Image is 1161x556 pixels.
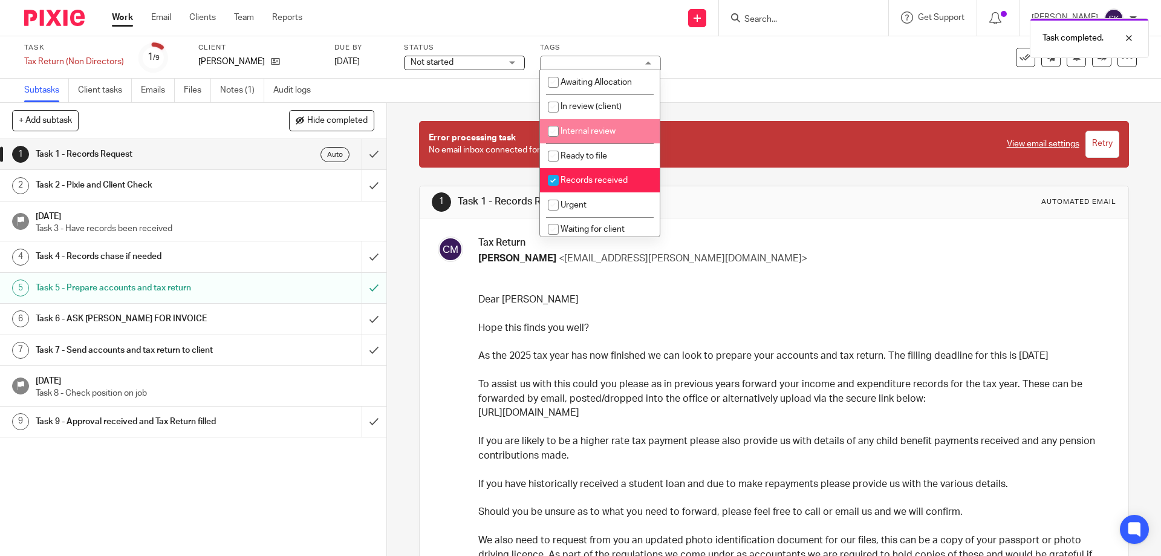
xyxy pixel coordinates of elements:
[559,253,807,263] span: <[EMAIL_ADDRESS][PERSON_NAME][DOMAIN_NAME]>
[273,79,320,102] a: Audit logs
[234,11,254,24] a: Team
[198,56,265,68] p: [PERSON_NAME]
[432,192,451,212] div: 1
[148,50,160,64] div: 1
[112,11,133,24] a: Work
[334,43,389,53] label: Due by
[36,176,245,194] h1: Task 2 - Pixie and Client Check
[478,349,1107,363] p: As the 2025 tax year has now finished we can look to prepare your accounts and tax return. The fi...
[478,408,579,417] a: [URL][DOMAIN_NAME]
[272,11,302,24] a: Reports
[438,237,463,262] img: svg%3E
[12,413,29,430] div: 9
[458,195,800,208] h1: Task 1 - Records Request
[36,310,245,328] h1: Task 6 - ASK [PERSON_NAME] FOR INVOICE
[12,146,29,163] div: 1
[36,279,245,297] h1: Task 5 - Prepare accounts and tax return
[561,102,622,111] span: In review (client)
[478,293,1107,307] p: Dear [PERSON_NAME]
[289,110,374,131] button: Hide completed
[478,378,1107,406] p: To assist us with this could you please as in previous years forward your income and expenditure ...
[36,145,245,163] h1: Task 1 - Records Request
[141,79,175,102] a: Emails
[12,177,29,194] div: 2
[334,57,360,66] span: [DATE]
[478,505,1107,519] p: Should you be unsure as to what you need to forward, please feel free to call or email us and we ...
[1085,131,1119,158] input: Retry
[1007,138,1079,150] a: View email settings
[12,280,29,296] div: 5
[198,43,319,53] label: Client
[478,321,1107,335] p: Hope this finds you well?
[561,78,632,87] span: Awaiting Allocation
[12,249,29,266] div: 4
[1104,8,1124,28] img: svg%3E
[478,434,1107,463] p: If you are likely to be a higher rate tax payment please also provide us with details of any chil...
[78,79,132,102] a: Client tasks
[184,79,211,102] a: Files
[189,11,216,24] a: Clients
[1041,197,1116,207] div: Automated email
[24,43,124,53] label: Task
[36,341,245,359] h1: Task 7 - Send accounts and tax return to client
[153,54,160,61] small: /9
[404,43,525,53] label: Status
[24,10,85,26] img: Pixie
[1042,32,1104,44] p: Task completed.
[561,225,625,234] span: Waiting for client
[151,11,171,24] a: Email
[36,208,374,223] h1: [DATE]
[478,477,1107,491] p: If you have historically received a student loan and due to make repayments please provide us wit...
[12,342,29,359] div: 7
[429,132,994,157] p: No email inbox connected for [PERSON_NAME].
[36,372,374,387] h1: [DATE]
[561,152,607,160] span: Ready to file
[561,176,628,185] span: Records received
[478,253,556,263] span: [PERSON_NAME]
[12,310,29,327] div: 6
[540,43,661,53] label: Tags
[320,147,350,162] div: Auto
[429,134,516,142] span: Error processing task
[36,247,245,266] h1: Task 4 - Records chase if needed
[36,387,374,399] p: Task 8 - Check position on job
[411,58,454,67] span: Not started
[24,79,69,102] a: Subtasks
[12,110,79,131] button: + Add subtask
[561,201,587,209] span: Urgent
[36,223,374,235] p: Task 3 - Have records been received
[24,56,124,68] div: Tax Return (Non Directors)
[478,237,1107,249] h3: Tax Return
[220,79,264,102] a: Notes (1)
[36,413,245,431] h1: Task 9 - Approval received and Tax Return filled
[307,116,368,126] span: Hide completed
[561,127,616,136] span: Internal review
